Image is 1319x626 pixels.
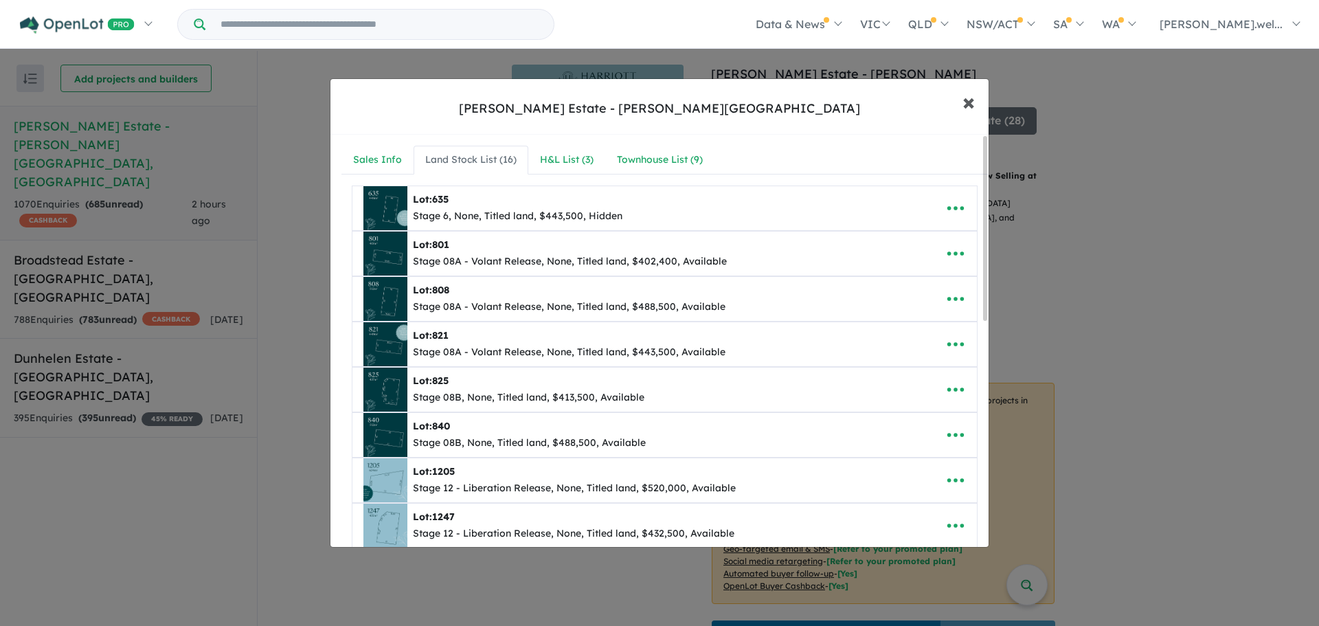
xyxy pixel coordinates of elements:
[1160,17,1283,31] span: [PERSON_NAME].wel...
[413,254,727,270] div: Stage 08A - Volant Release, None, Titled land, $402,400, Available
[413,344,725,361] div: Stage 08A - Volant Release, None, Titled land, $443,500, Available
[432,465,455,478] span: 1205
[413,284,449,296] b: Lot:
[413,511,455,523] b: Lot:
[413,465,455,478] b: Lot:
[540,152,594,168] div: H&L List ( 3 )
[413,193,449,205] b: Lot:
[363,504,407,548] img: Harriott%20Estate%20-%20Armstrong%20Creek%20-%20Lot%201247___1756870787.jpg
[413,480,736,497] div: Stage 12 - Liberation Release, None, Titled land, $520,000, Available
[413,375,449,387] b: Lot:
[432,284,449,296] span: 808
[363,186,407,230] img: Harriott%20Estate%20-%20Armstrong%20Creek%20-%20Lot%20635___1756870672.png
[353,152,402,168] div: Sales Info
[617,152,703,168] div: Townhouse List ( 9 )
[363,277,407,321] img: Harriott%20Estate%20-%20Armstrong%20Creek%20-%20Lot%20808___1756770733.jpg
[413,299,725,315] div: Stage 08A - Volant Release, None, Titled land, $488,500, Available
[432,238,449,251] span: 801
[432,193,449,205] span: 635
[363,322,407,366] img: Harriott%20Estate%20-%20Armstrong%20Creek%20-%20Lot%20821___1756770815.png
[413,390,644,406] div: Stage 08B, None, Titled land, $413,500, Available
[413,435,646,451] div: Stage 08B, None, Titled land, $488,500, Available
[432,420,450,432] span: 840
[432,511,455,523] span: 1247
[432,329,449,342] span: 821
[413,420,450,432] b: Lot:
[425,152,517,168] div: Land Stock List ( 16 )
[413,238,449,251] b: Lot:
[363,232,407,276] img: Harriott%20Estate%20-%20Armstrong%20Creek%20-%20Lot%20801___1756770732.jpg
[413,208,622,225] div: Stage 6, None, Titled land, $443,500, Hidden
[363,413,407,457] img: Harriott%20Estate%20-%20Armstrong%20Creek%20-%20Lot%20840___1756871789.jpg
[413,526,734,542] div: Stage 12 - Liberation Release, None, Titled land, $432,500, Available
[20,16,135,34] img: Openlot PRO Logo White
[432,375,449,387] span: 825
[459,100,860,118] div: [PERSON_NAME] Estate - [PERSON_NAME][GEOGRAPHIC_DATA]
[363,368,407,412] img: Harriott%20Estate%20-%20Armstrong%20Creek%20-%20Lot%20825___1756871740.jpg
[962,87,975,116] span: ×
[413,329,449,342] b: Lot:
[363,458,407,502] img: Harriott%20Estate%20-%20Armstrong%20Creek%20-%20Lot%201205___1756853422.png
[208,10,551,39] input: Try estate name, suburb, builder or developer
